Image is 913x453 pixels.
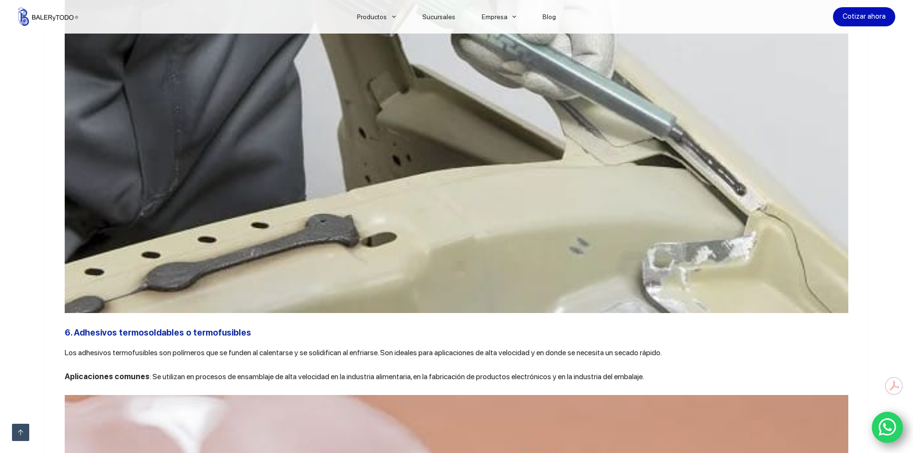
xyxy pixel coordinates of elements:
span: : Se utilizan en procesos de ensamblaje de alta velocidad en la industria alimentaria, en la fabr... [150,372,644,381]
img: Balerytodo [18,8,78,26]
span: Los adhesivos termofusibles son polímeros que se funden al calentarse y se solidifican al enfriar... [65,348,662,357]
a: Cotizar ahora [833,7,895,26]
b: 6. Adhesivos termosoldables o termofusibles [65,327,251,337]
b: Aplicaciones comunes [65,372,150,381]
a: Ir arriba [12,424,29,441]
a: WhatsApp [872,412,903,443]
